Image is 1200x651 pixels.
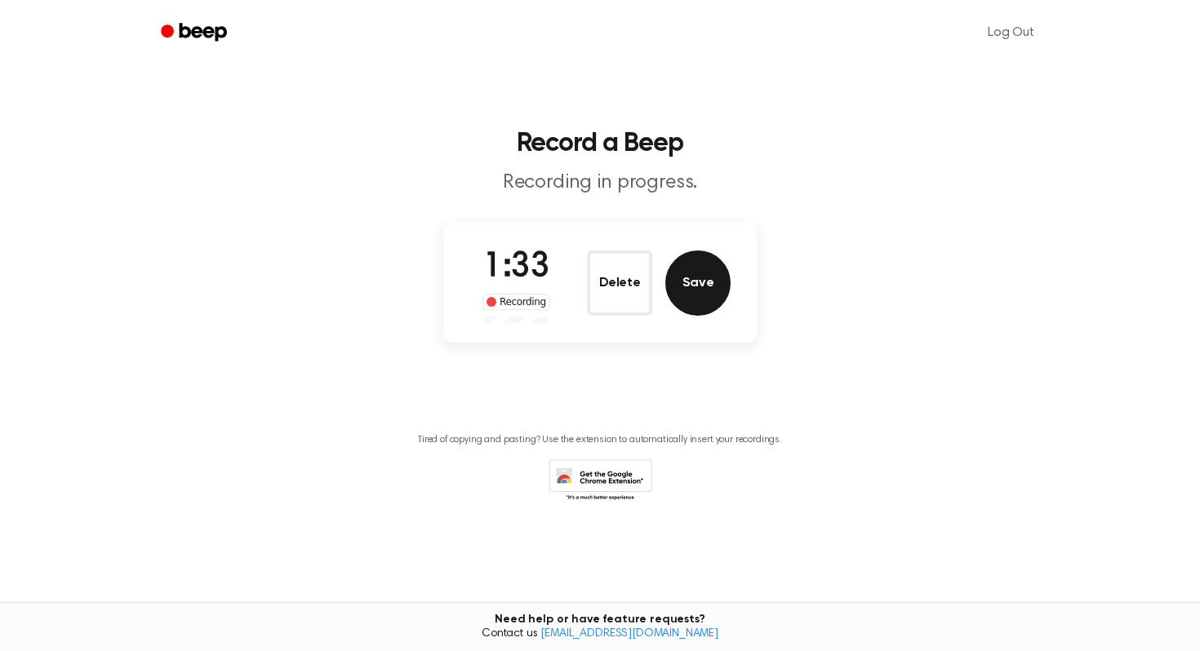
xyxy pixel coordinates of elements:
p: Recording in progress. [287,170,913,197]
a: Beep [149,17,242,49]
span: Contact us [10,627,1190,642]
a: [EMAIL_ADDRESS][DOMAIN_NAME] [540,628,718,640]
button: Save Audio Record [665,250,731,316]
div: Recording [482,294,550,310]
a: Log Out [971,13,1051,52]
button: Delete Audio Record [587,250,652,316]
h1: Record a Beep [182,131,1018,157]
span: 1:33 [483,250,549,285]
p: Tired of copying and pasting? Use the extension to automatically insert your recordings. [418,434,782,446]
